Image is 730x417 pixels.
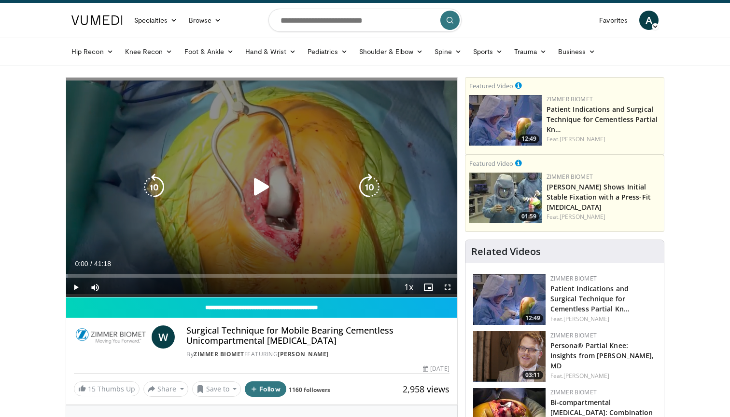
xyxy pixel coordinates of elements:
a: Favorites [593,11,633,30]
img: 2c28c705-9b27-4f8d-ae69-2594b16edd0d.150x105_q85_crop-smart_upscale.jpg [469,95,542,146]
a: Trauma [508,42,552,61]
a: Zimmer Biomet [547,95,593,103]
img: f87a5073-b7d4-4925-9e52-a0028613b997.png.150x105_q85_crop-smart_upscale.png [473,331,546,382]
a: A [639,11,659,30]
a: Zimmer Biomet [550,331,597,339]
a: 01:59 [469,173,542,223]
a: [PERSON_NAME] [560,213,605,221]
a: Persona® Partial Knee: Insights from [PERSON_NAME], MD [550,341,654,370]
img: VuMedi Logo [71,15,123,25]
button: Save to [192,381,241,397]
span: 0:00 [75,260,88,268]
a: Specialties [128,11,183,30]
a: 1160 followers [289,386,330,394]
a: [PERSON_NAME] [563,372,609,380]
a: Foot & Ankle [179,42,240,61]
a: Hip Recon [66,42,119,61]
a: [PERSON_NAME] Shows Initial Stable Fixation with a Press-Fit [MEDICAL_DATA] [547,182,651,212]
a: Spine [429,42,467,61]
a: Browse [183,11,227,30]
div: By FEATURING [186,350,449,359]
small: Featured Video [469,159,513,168]
img: 6bc46ad6-b634-4876-a934-24d4e08d5fac.150x105_q85_crop-smart_upscale.jpg [469,173,542,223]
a: 12:49 [469,95,542,146]
div: [DATE] [423,364,449,373]
img: Zimmer Biomet [74,325,148,349]
h4: Related Videos [471,246,541,257]
a: Shoulder & Elbow [353,42,429,61]
a: Zimmer Biomet [550,274,597,282]
div: Feat. [547,135,660,144]
span: 41:18 [94,260,111,268]
a: W [152,325,175,349]
span: 12:49 [519,135,539,143]
button: Mute [85,278,105,297]
div: Progress Bar [66,274,457,278]
div: Feat. [550,372,656,380]
span: 01:59 [519,212,539,221]
a: Zimmer Biomet [550,388,597,396]
button: Playback Rate [399,278,419,297]
button: Enable picture-in-picture mode [419,278,438,297]
button: Fullscreen [438,278,457,297]
button: Follow [245,381,286,397]
button: Play [66,278,85,297]
div: Feat. [547,213,660,221]
a: 15 Thumbs Up [74,381,140,396]
a: Business [552,42,602,61]
a: Hand & Wrist [239,42,302,61]
a: [PERSON_NAME] [560,135,605,143]
a: Pediatrics [302,42,353,61]
span: 2,958 views [403,383,449,395]
a: 03:11 [473,331,546,382]
span: / [90,260,92,268]
a: Patient Indications and Surgical Technique for Cementless Partial Kn… [547,105,658,134]
img: 2c28c705-9b27-4f8d-ae69-2594b16edd0d.150x105_q85_crop-smart_upscale.jpg [473,274,546,325]
a: Zimmer Biomet [547,173,593,181]
a: Patient Indications and Surgical Technique for Cementless Partial Kn… [550,284,630,313]
a: Sports [467,42,509,61]
video-js: Video Player [66,78,457,297]
input: Search topics, interventions [268,9,462,32]
a: Knee Recon [119,42,179,61]
span: 15 [88,384,96,393]
a: Zimmer Biomet [194,350,244,358]
a: 12:49 [473,274,546,325]
span: 03:11 [522,371,543,379]
span: 12:49 [522,314,543,323]
a: [PERSON_NAME] [563,315,609,323]
div: Feat. [550,315,656,323]
a: [PERSON_NAME] [278,350,329,358]
small: Featured Video [469,81,513,90]
button: Share [143,381,188,397]
h4: Surgical Technique for Mobile Bearing Cementless Unicompartmental [MEDICAL_DATA] [186,325,449,346]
